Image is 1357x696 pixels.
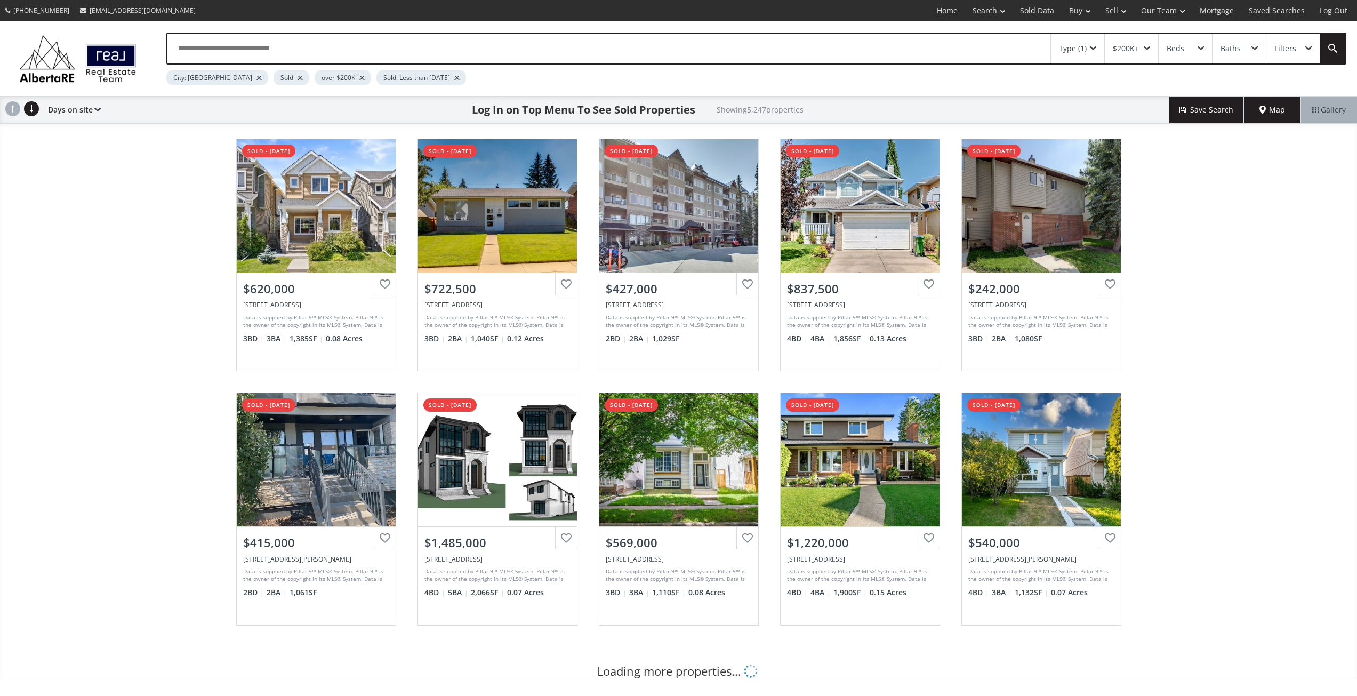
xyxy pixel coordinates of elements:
div: Data is supplied by Pillar 9™ MLS® System. Pillar 9™ is the owner of the copyright in its MLS® Sy... [424,314,568,330]
a: [EMAIL_ADDRESS][DOMAIN_NAME] [75,1,201,20]
a: sold - [DATE]$540,000[STREET_ADDRESS][PERSON_NAME]Data is supplied by Pillar 9™ MLS® System. Pill... [951,382,1132,636]
div: 64 Whitnel Court NE #24, Calgary, AB T1Y 5E3 [968,300,1114,309]
div: Baths [1221,45,1241,52]
div: $415,000 [243,534,389,551]
span: 4 BA [810,587,831,598]
span: 3 BA [267,333,287,344]
span: 1,080 SF [1015,333,1042,344]
div: Data is supplied by Pillar 9™ MLS® System. Pillar 9™ is the owner of the copyright in its MLS® Sy... [424,567,568,583]
div: Data is supplied by Pillar 9™ MLS® System. Pillar 9™ is the owner of the copyright in its MLS® Sy... [606,314,749,330]
span: 0.12 Acres [507,333,544,344]
div: 5615 Lodge Crescent SW, Calgary, AB T3E 5Y8 [424,300,571,309]
div: Data is supplied by Pillar 9™ MLS® System. Pillar 9™ is the owner of the copyright in its MLS® Sy... [968,567,1112,583]
span: 4 BD [787,587,808,598]
div: $620,000 [243,281,389,297]
a: sold - [DATE]$1,485,000[STREET_ADDRESS]Data is supplied by Pillar 9™ MLS® System. Pillar 9™ is th... [407,382,588,636]
span: 2 BD [606,333,627,344]
div: Gallery [1300,97,1357,123]
div: Data is supplied by Pillar 9™ MLS® System. Pillar 9™ is the owner of the copyright in its MLS® Sy... [787,567,930,583]
span: 3 BD [243,333,264,344]
span: 0.15 Acres [870,587,906,598]
a: sold - [DATE]$837,500[STREET_ADDRESS]Data is supplied by Pillar 9™ MLS® System. Pillar 9™ is the ... [769,128,951,382]
span: 1,132 SF [1015,587,1048,598]
div: $427,000 [606,281,752,297]
div: over $200K [315,70,371,85]
img: Logo [14,32,142,85]
span: 5 BA [448,587,468,598]
div: 414 Meredith Road NE #101, Calgary, AB T2E5A6 [243,555,389,564]
a: sold - [DATE]$620,000[STREET_ADDRESS]Data is supplied by Pillar 9™ MLS® System. Pillar 9™ is the ... [226,128,407,382]
div: 47 Lake Twintree Place SE, Calgary, AB T2J 2X4 [787,555,933,564]
span: 3 BA [992,587,1012,598]
span: 0.08 Acres [688,587,725,598]
div: Data is supplied by Pillar 9™ MLS® System. Pillar 9™ is the owner of the copyright in its MLS® Sy... [243,314,387,330]
span: 0.07 Acres [1051,587,1088,598]
div: 41 Inverness Park SE, Calgary, AB T2Z3E3 [606,555,752,564]
div: Data is supplied by Pillar 9™ MLS® System. Pillar 9™ is the owner of the copyright in its MLS® Sy... [968,314,1112,330]
div: Data is supplied by Pillar 9™ MLS® System. Pillar 9™ is the owner of the copyright in its MLS® Sy... [243,567,387,583]
div: Sold: Less than [DATE] [376,70,466,85]
span: 0.13 Acres [870,333,906,344]
a: sold - [DATE]$415,000[STREET_ADDRESS][PERSON_NAME]Data is supplied by Pillar 9™ MLS® System. Pill... [226,382,407,636]
a: sold - [DATE]$569,000[STREET_ADDRESS]Data is supplied by Pillar 9™ MLS® System. Pillar 9™ is the ... [588,382,769,636]
div: Sold [274,70,309,85]
span: Map [1259,105,1285,115]
span: 4 BD [787,333,808,344]
span: 4 BD [424,587,445,598]
a: sold - [DATE]$722,500[STREET_ADDRESS]Data is supplied by Pillar 9™ MLS® System. Pillar 9™ is the ... [407,128,588,382]
span: 2 BA [267,587,287,598]
div: 20 Royal Birch Park NW, Calgary, AB T3G 0B8 [243,300,389,309]
div: Beds [1167,45,1184,52]
span: 3 BA [629,587,649,598]
button: Save Search [1169,97,1244,123]
div: $242,000 [968,281,1114,297]
span: [EMAIL_ADDRESS][DOMAIN_NAME] [90,6,196,15]
span: 1,061 SF [290,587,317,598]
span: 2,066 SF [471,587,504,598]
a: sold - [DATE]$1,220,000[STREET_ADDRESS]Data is supplied by Pillar 9™ MLS® System. Pillar 9™ is th... [769,382,951,636]
div: Data is supplied by Pillar 9™ MLS® System. Pillar 9™ is the owner of the copyright in its MLS® Sy... [787,314,930,330]
div: $569,000 [606,534,752,551]
div: Loading more properties... [597,663,760,679]
div: Days on site [43,97,101,123]
div: $722,500 [424,281,571,297]
span: 4 BD [968,587,989,598]
span: 3 BD [968,333,989,344]
div: Map [1244,97,1300,123]
div: 20 Discovery Ridge Close SW #219, Calgary, AB T3H 5X4 [606,300,752,309]
span: 1,110 SF [652,587,686,598]
span: 4 BA [810,333,831,344]
a: sold - [DATE]$427,000[STREET_ADDRESS]Data is supplied by Pillar 9™ MLS® System. Pillar 9™ is the ... [588,128,769,382]
div: Data is supplied by Pillar 9™ MLS® System. Pillar 9™ is the owner of the copyright in its MLS® Sy... [606,567,749,583]
span: 1,385 SF [290,333,323,344]
div: 850 Sierra Madre Court SW, Calgary, AB T3H3J1 [787,300,933,309]
div: Filters [1274,45,1296,52]
span: 2 BA [448,333,468,344]
span: 3 BD [606,587,627,598]
span: 0.08 Acres [326,333,363,344]
span: 1,040 SF [471,333,504,344]
span: [PHONE_NUMBER] [13,6,69,15]
a: sold - [DATE]$242,000[STREET_ADDRESS]Data is supplied by Pillar 9™ MLS® System. Pillar 9™ is the ... [951,128,1132,382]
span: 1,900 SF [833,587,867,598]
div: $1,485,000 [424,534,571,551]
div: 4015 15A Street SW, Calgary, AB T2T 4C8 [424,555,571,564]
div: Type (1) [1059,45,1087,52]
span: 2 BA [992,333,1012,344]
span: 2 BA [629,333,649,344]
div: $200K+ [1113,45,1139,52]
span: 1,856 SF [833,333,867,344]
div: City: [GEOGRAPHIC_DATA] [166,70,268,85]
div: 11 Erin Ridge Road SE, Calgary, AB T2B 2W2 [968,555,1114,564]
h2: Showing 5,247 properties [717,106,804,114]
h1: Log In on Top Menu To See Sold Properties [472,102,695,117]
span: 2 BD [243,587,264,598]
div: $837,500 [787,281,933,297]
span: 0.07 Acres [507,587,544,598]
span: 3 BD [424,333,445,344]
span: Gallery [1312,105,1346,115]
div: $1,220,000 [787,534,933,551]
span: 1,029 SF [652,333,679,344]
div: $540,000 [968,534,1114,551]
